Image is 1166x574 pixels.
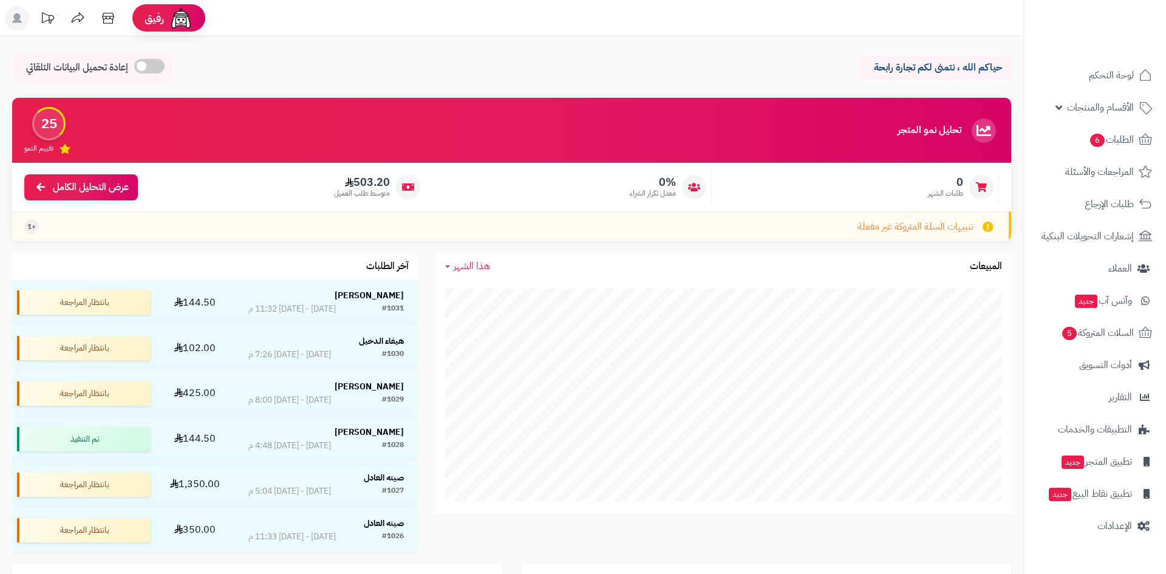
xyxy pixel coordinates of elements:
a: الطلبات6 [1031,125,1159,154]
a: أدوات التسويق [1031,350,1159,380]
span: لوحة التحكم [1089,67,1134,84]
a: عرض التحليل الكامل [24,174,138,200]
div: بانتظار المراجعة [17,381,150,406]
span: إعادة تحميل البيانات التلقائي [26,61,128,75]
td: 425.00 [155,371,234,416]
img: logo-2.png [1083,30,1154,56]
div: #1031 [382,303,404,315]
span: طلبات الإرجاع [1085,196,1134,213]
span: تنبيهات السلة المتروكة غير مفعلة [857,220,973,234]
span: إشعارات التحويلات البنكية [1042,228,1134,245]
span: عرض التحليل الكامل [53,180,129,194]
span: معدل تكرار الشراء [630,188,676,199]
a: وآتس آبجديد [1031,286,1159,315]
td: 144.50 [155,280,234,325]
span: هذا الشهر [454,259,490,273]
a: تطبيق المتجرجديد [1031,447,1159,476]
div: تم التنفيذ [17,427,150,451]
span: أدوات التسويق [1079,357,1132,374]
div: بانتظار المراجعة [17,290,150,315]
a: العملاء [1031,254,1159,283]
a: التقارير [1031,383,1159,412]
span: جديد [1049,488,1071,501]
span: تطبيق المتجر [1060,453,1132,470]
span: الإعدادات [1097,518,1132,535]
td: 144.50 [155,417,234,462]
div: #1029 [382,394,404,406]
h3: آخر الطلبات [366,261,409,272]
div: #1026 [382,531,404,543]
span: رفيق [145,11,164,26]
span: الأقسام والمنتجات [1067,99,1134,116]
td: 102.00 [155,326,234,371]
a: إشعارات التحويلات البنكية [1031,222,1159,251]
span: تطبيق نقاط البيع [1048,485,1132,502]
div: [DATE] - [DATE] 4:48 م [248,440,331,452]
span: السلات المتروكة [1061,324,1134,341]
span: 503.20 [334,176,390,189]
span: 5 [1062,327,1077,340]
strong: صيته العادل [364,471,404,484]
span: متوسط طلب العميل [334,188,390,199]
span: التقارير [1109,389,1132,406]
p: حياكم الله ، نتمنى لكم تجارة رابحة [868,61,1002,75]
div: [DATE] - [DATE] 7:26 م [248,349,331,361]
img: ai-face.png [169,6,193,30]
a: المراجعات والأسئلة [1031,157,1159,186]
strong: صيته العادل [364,517,404,530]
span: تقييم النمو [24,143,53,154]
div: بانتظار المراجعة [17,336,150,360]
h3: المبيعات [970,261,1002,272]
div: [DATE] - [DATE] 11:33 م [248,531,336,543]
strong: [PERSON_NAME] [335,380,404,393]
strong: هيفاء الدخيل [359,335,404,347]
span: 0 [928,176,963,189]
span: طلبات الشهر [928,188,963,199]
span: الطلبات [1089,131,1134,148]
a: تطبيق نقاط البيعجديد [1031,479,1159,508]
td: 350.00 [155,508,234,553]
a: طلبات الإرجاع [1031,190,1159,219]
div: [DATE] - [DATE] 11:32 م [248,303,336,315]
h3: تحليل نمو المتجر [898,125,961,136]
a: لوحة التحكم [1031,61,1159,90]
span: +1 [27,222,36,232]
a: الإعدادات [1031,511,1159,541]
strong: [PERSON_NAME] [335,289,404,302]
span: العملاء [1108,260,1132,277]
div: #1028 [382,440,404,452]
div: [DATE] - [DATE] 8:00 م [248,394,331,406]
span: التطبيقات والخدمات [1058,421,1132,438]
td: 1,350.00 [155,462,234,507]
a: هذا الشهر [445,259,490,273]
div: #1027 [382,485,404,497]
strong: [PERSON_NAME] [335,426,404,439]
div: #1030 [382,349,404,361]
span: وآتس آب [1074,292,1132,309]
span: جديد [1075,295,1097,308]
div: بانتظار المراجعة [17,473,150,497]
div: [DATE] - [DATE] 5:04 م [248,485,331,497]
a: السلات المتروكة5 [1031,318,1159,347]
div: بانتظار المراجعة [17,518,150,542]
span: المراجعات والأسئلة [1065,163,1134,180]
a: التطبيقات والخدمات [1031,415,1159,444]
span: جديد [1062,456,1084,469]
span: 0% [630,176,676,189]
a: تحديثات المنصة [32,6,63,33]
span: 6 [1090,134,1105,147]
